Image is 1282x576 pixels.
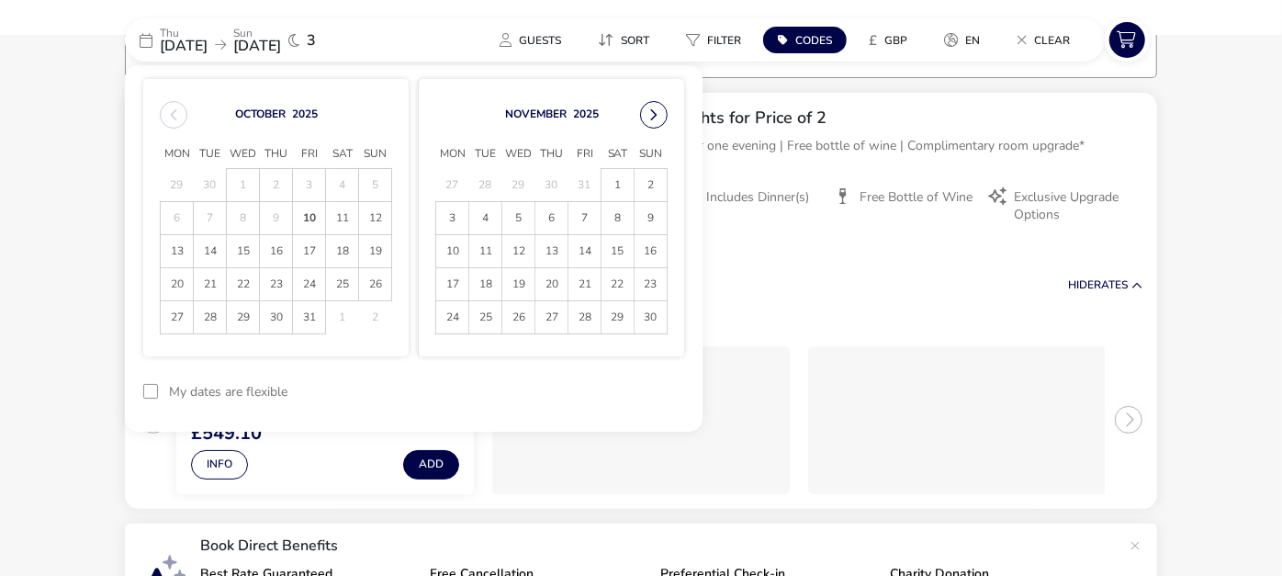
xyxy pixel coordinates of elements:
[227,268,260,301] td: 22
[326,202,359,235] td: 11
[763,27,847,53] button: Codes
[505,107,567,122] button: Choose Month
[1002,27,1092,53] naf-pibe-menu-bar-item: Clear
[568,202,602,235] td: 7
[602,268,635,301] td: 22
[436,141,469,168] span: Mon
[260,301,293,334] td: 30
[635,202,667,234] span: 9
[602,301,634,333] span: 29
[635,202,668,235] td: 9
[502,301,535,334] td: 26
[469,202,502,235] td: 4
[326,202,358,234] span: 11
[535,202,568,234] span: 6
[194,301,226,333] span: 28
[568,268,602,301] td: 21
[292,107,318,122] button: Choose Year
[293,268,325,300] span: 24
[635,141,668,168] span: Sun
[260,235,293,268] td: 16
[125,18,400,62] div: Thu[DATE]Sun[DATE]3
[519,33,561,48] span: Guests
[194,141,227,168] span: Tue
[233,36,281,56] span: [DATE]
[293,301,326,334] td: 31
[485,27,576,53] button: Guests
[965,33,980,48] span: en
[359,202,391,234] span: 12
[573,107,599,122] button: Choose Year
[502,202,535,235] td: 5
[621,33,649,48] span: Sort
[436,268,469,301] td: 17
[526,107,1142,129] h2: Luxury for Less - 3 Nights for Price of 2
[436,202,469,235] td: 3
[307,33,316,48] span: 3
[260,202,293,235] td: 9
[1068,277,1094,292] span: Hide
[535,301,568,333] span: 27
[535,169,568,202] td: 30
[671,27,763,53] naf-pibe-menu-bar-item: Filter
[359,141,392,168] span: Sun
[194,202,227,235] td: 7
[635,169,668,202] td: 2
[568,141,602,168] span: Fri
[635,301,668,334] td: 30
[602,169,635,202] td: 1
[502,202,534,234] span: 5
[854,27,922,53] button: £GBP
[161,268,193,300] span: 20
[602,169,634,201] span: 1
[436,169,469,202] td: 27
[161,301,193,333] span: 27
[469,268,502,301] td: 18
[602,301,635,334] td: 29
[293,202,325,234] span: 10
[260,169,293,202] td: 2
[200,538,1120,553] p: Book Direct Benefits
[635,235,667,267] span: 16
[227,169,260,202] td: 1
[359,301,392,334] td: 2
[568,301,602,334] td: 28
[143,79,684,356] div: Choose Date
[602,202,634,234] span: 8
[403,450,459,480] button: Add
[359,169,392,202] td: 5
[502,141,535,168] span: Wed
[795,33,832,48] span: Codes
[194,235,227,268] td: 14
[535,301,568,334] td: 27
[293,141,326,168] span: Fri
[326,169,359,202] td: 4
[227,268,259,300] span: 22
[326,268,358,300] span: 25
[635,235,668,268] td: 16
[602,235,634,267] span: 15
[293,202,326,235] td: 10
[293,268,326,301] td: 24
[160,28,208,39] p: Thu
[436,301,468,333] span: 24
[568,301,601,333] span: 28
[436,202,468,234] span: 3
[535,268,568,300] span: 20
[635,301,667,333] span: 30
[260,141,293,168] span: Thu
[326,268,359,301] td: 25
[602,235,635,268] td: 15
[535,268,568,301] td: 20
[260,235,292,267] span: 16
[502,235,534,267] span: 12
[1068,279,1142,291] button: HideRates
[326,235,358,267] span: 18
[161,235,194,268] td: 13
[194,268,227,301] td: 21
[602,141,635,168] span: Sat
[929,27,995,53] button: en
[469,235,502,268] td: 11
[526,136,1142,155] p: 3 nights B&B | 3-course dinner one evening | Free bottle of wine | Complimentary room upgrade*
[227,301,259,333] span: 29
